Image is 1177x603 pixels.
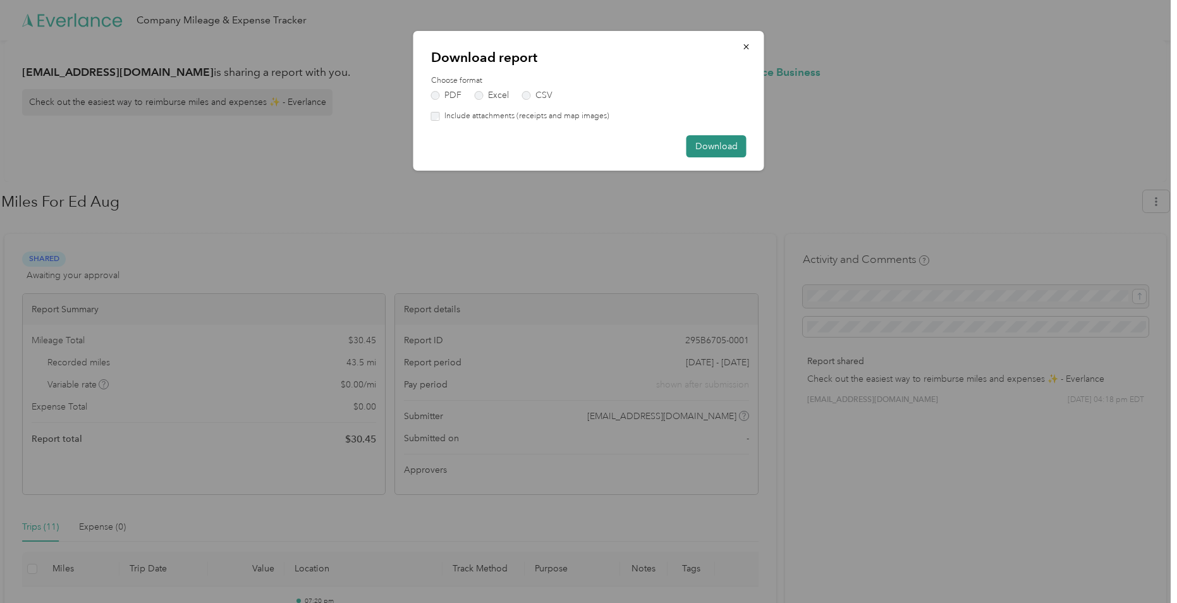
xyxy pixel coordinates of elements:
[431,75,747,87] label: Choose format
[431,49,747,66] p: Download report
[431,91,461,100] label: PDF
[686,135,747,157] button: Download
[475,91,509,100] label: Excel
[522,91,552,100] label: CSV
[440,111,609,122] label: Include attachments (receipts and map images)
